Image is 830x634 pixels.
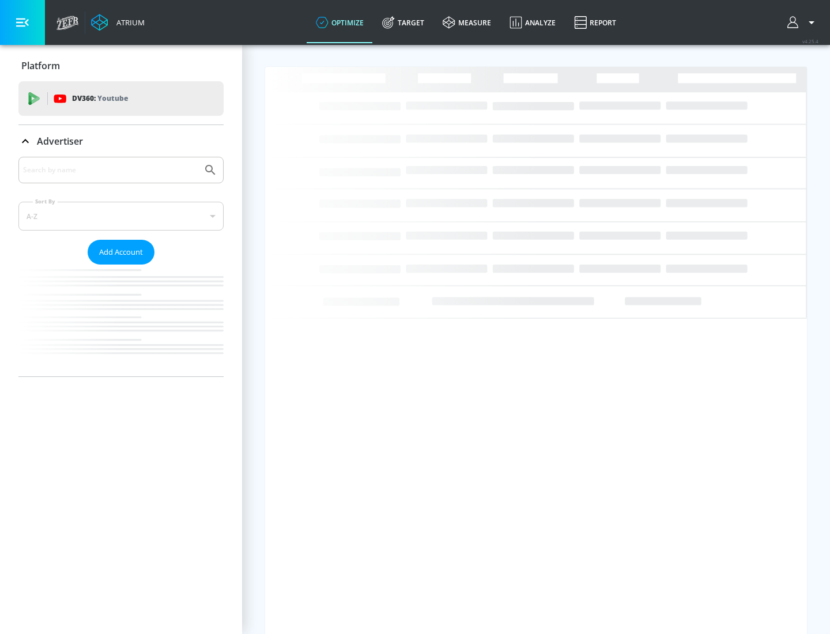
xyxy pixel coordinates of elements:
[23,163,198,178] input: Search by name
[21,59,60,72] p: Platform
[307,2,373,43] a: optimize
[18,125,224,157] div: Advertiser
[18,202,224,231] div: A-Z
[91,14,145,31] a: Atrium
[33,198,58,205] label: Sort By
[18,50,224,82] div: Platform
[433,2,500,43] a: measure
[97,92,128,104] p: Youtube
[565,2,625,43] a: Report
[37,135,83,148] p: Advertiser
[802,38,818,44] span: v 4.25.4
[18,81,224,116] div: DV360: Youtube
[112,17,145,28] div: Atrium
[373,2,433,43] a: Target
[99,246,143,259] span: Add Account
[18,157,224,376] div: Advertiser
[88,240,154,265] button: Add Account
[500,2,565,43] a: Analyze
[18,265,224,376] nav: list of Advertiser
[72,92,128,105] p: DV360:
